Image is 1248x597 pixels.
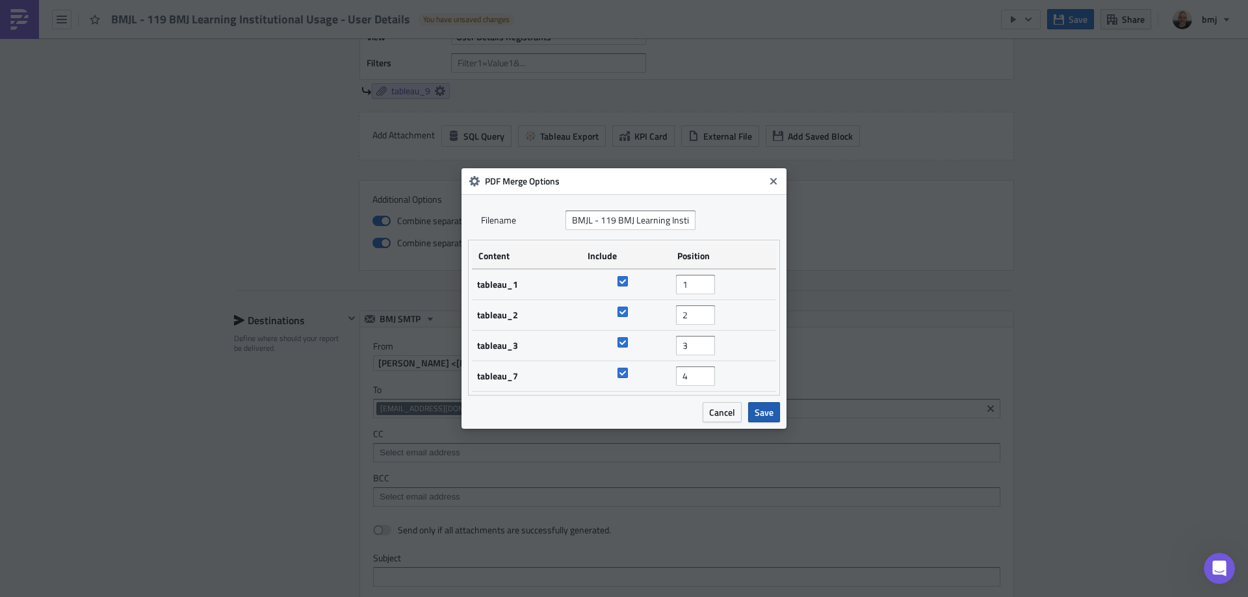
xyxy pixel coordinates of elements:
td: tableau_7 [472,361,581,392]
button: Save [748,402,780,422]
h1: Operator [63,6,109,16]
span: Cancel [709,405,735,419]
button: Close [764,171,783,191]
th: Content [472,244,581,269]
button: Upload attachment [62,426,72,436]
button: Send a message… [223,420,244,441]
textarea: Message… [11,398,249,420]
button: Emoji picker [20,426,31,436]
p: The team can also help [63,16,162,29]
td: tableau_3 [472,331,581,361]
span: Save [755,405,773,419]
button: Home [227,5,252,30]
button: Cancel [703,402,742,422]
h6: PDF Merge Options [485,175,764,187]
th: Position [671,244,776,269]
td: tableau_1 [472,269,581,300]
div: All the best, [21,131,203,144]
img: Profile image for Operator [37,7,58,28]
th: Include [581,244,671,269]
iframe: Intercom live chat [1204,553,1235,584]
button: Gif picker [41,426,51,436]
label: Filenam﻿e [481,210,559,230]
div: Hope this helps. [21,55,203,68]
div: If you need further assistance, please let me know how can I help you. Also it would help if you ... [21,73,203,124]
input: merge PDF filename [565,210,695,230]
body: Rich Text Area. Press ALT-0 for help. [5,5,621,16]
button: go back [8,5,33,30]
td: tableau_2 [472,300,581,331]
div: [PERSON_NAME] [21,144,203,157]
